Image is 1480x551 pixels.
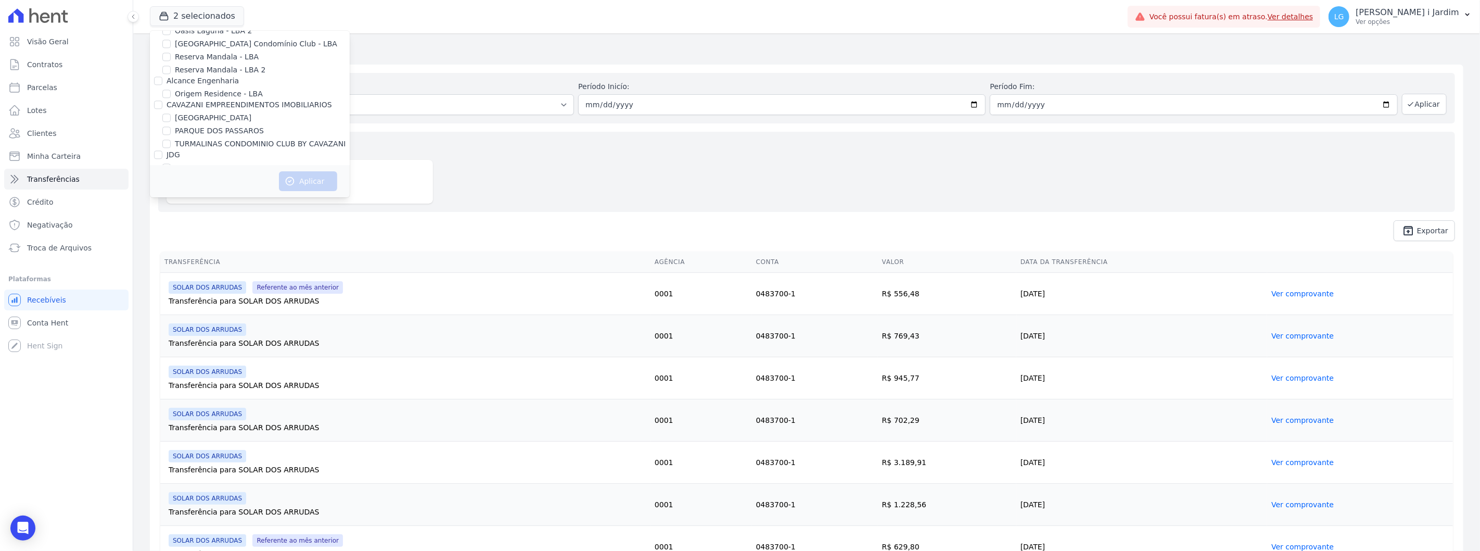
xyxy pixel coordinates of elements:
[252,534,343,547] span: Referente ao mês anterior
[1402,224,1415,237] i: unarchive
[169,422,646,433] div: Transferência para SOLAR DOS ARRUDAS
[1016,252,1267,273] th: Data da Transferência
[175,112,251,123] label: [GEOGRAPHIC_DATA]
[1271,458,1334,467] a: Ver comprovante
[4,290,129,310] a: Recebíveis
[1268,12,1313,21] a: Ver detalhes
[1417,228,1448,234] span: Exportar
[4,237,129,258] a: Troca de Arquivos
[4,169,129,190] a: Transferências
[752,315,878,357] td: 0483700-1
[1356,18,1459,26] p: Ver opções
[1320,2,1480,31] button: LG [PERSON_NAME] i Jardim Ver opções
[1271,290,1334,298] a: Ver comprovante
[169,507,646,517] div: Transferência para SOLAR DOS ARRUDAS
[752,484,878,526] td: 0483700-1
[169,281,246,294] span: SOLAR DOS ARRUDAS
[175,39,337,49] label: [GEOGRAPHIC_DATA] Condomínio Club - LBA
[650,315,752,357] td: 0001
[175,162,350,184] label: PARQUE DO CARMO JDG EMPREENDIMENTO IMOBILIARIO SPE LTDA
[650,357,752,399] td: 0001
[1271,374,1334,382] a: Ver comprovante
[1402,94,1447,115] button: Aplicar
[752,357,878,399] td: 0483700-1
[752,273,878,315] td: 0483700-1
[8,273,124,285] div: Plataformas
[27,174,80,184] span: Transferências
[1016,357,1267,399] td: [DATE]
[990,81,1397,92] label: Período Fim:
[4,31,129,52] a: Visão Geral
[27,318,68,328] span: Conta Hent
[878,442,1016,484] td: R$ 3.189,91
[752,399,878,442] td: 0483700-1
[650,273,752,315] td: 0001
[1016,399,1267,442] td: [DATE]
[169,492,246,505] span: SOLAR DOS ARRUDAS
[1271,416,1334,424] a: Ver comprovante
[167,151,180,159] label: JDG
[27,105,47,116] span: Lotes
[4,77,129,98] a: Parcelas
[167,77,239,85] label: Alcance Engenharia
[4,215,129,235] a: Negativação
[4,312,129,333] a: Conta Hent
[4,192,129,212] a: Crédito
[169,534,246,547] span: SOLAR DOS ARRUDAS
[160,252,650,273] th: Transferência
[752,442,878,484] td: 0483700-1
[175,26,252,36] label: Oasis Laguna - LBA 2
[27,82,57,93] span: Parcelas
[27,36,69,47] span: Visão Geral
[878,315,1016,357] td: R$ 769,43
[27,59,62,70] span: Contratos
[650,252,752,273] th: Agência
[4,123,129,144] a: Clientes
[4,100,129,121] a: Lotes
[1356,7,1459,18] p: [PERSON_NAME] i Jardim
[27,295,66,305] span: Recebíveis
[169,338,646,348] div: Transferência para SOLAR DOS ARRUDAS
[169,380,646,391] div: Transferência para SOLAR DOS ARRUDAS
[27,151,81,161] span: Minha Carteira
[150,42,1463,60] h2: Transferências
[650,484,752,526] td: 0001
[1271,500,1334,509] a: Ver comprovante
[150,6,244,26] button: 2 selecionados
[27,243,92,253] span: Troca de Arquivos
[175,139,346,149] label: TURMALINAS CONDOMINIO CLUB BY CAVAZANI
[169,366,246,378] span: SOLAR DOS ARRUDAS
[1016,484,1267,526] td: [DATE]
[1271,543,1334,551] a: Ver comprovante
[4,146,129,167] a: Minha Carteira
[650,399,752,442] td: 0001
[650,442,752,484] td: 0001
[1016,273,1267,315] td: [DATE]
[878,273,1016,315] td: R$ 556,48
[1394,220,1455,241] a: unarchive Exportar
[279,171,337,191] button: Aplicar
[27,197,54,207] span: Crédito
[878,252,1016,273] th: Valor
[169,296,646,306] div: Transferência para SOLAR DOS ARRUDAS
[878,399,1016,442] td: R$ 702,29
[175,52,259,62] label: Reserva Mandala - LBA
[175,65,265,76] label: Reserva Mandala - LBA 2
[169,450,246,462] span: SOLAR DOS ARRUDAS
[878,357,1016,399] td: R$ 945,77
[1150,11,1313,22] span: Você possui fatura(s) em atraso.
[167,101,332,109] label: CAVAZANI EMPREENDIMENTOS IMOBILIARIOS
[169,408,246,420] span: SOLAR DOS ARRUDAS
[175,89,263,99] label: Origem Residence - LBA
[578,81,986,92] label: Período Inicío:
[1016,315,1267,357] td: [DATE]
[27,220,73,230] span: Negativação
[169,323,246,336] span: SOLAR DOS ARRUDAS
[1334,13,1344,20] span: LG
[1271,332,1334,340] a: Ver comprovante
[878,484,1016,526] td: R$ 1.228,56
[10,516,35,541] div: Open Intercom Messenger
[1016,442,1267,484] td: [DATE]
[27,128,56,139] span: Clientes
[169,465,646,475] div: Transferência para SOLAR DOS ARRUDAS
